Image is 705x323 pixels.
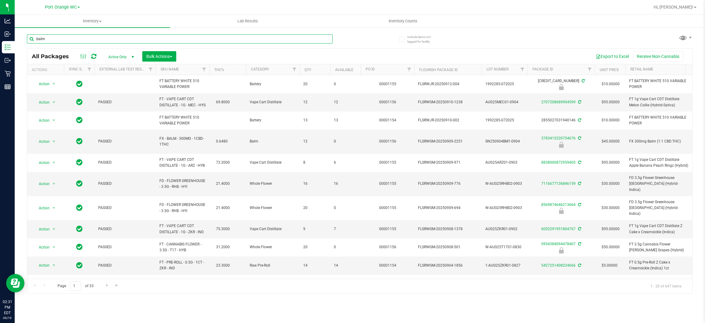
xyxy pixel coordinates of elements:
span: 13 [334,117,357,123]
span: FT - VAPE CART CDT DISTILLATE - 1G - ARZ - HYB [159,157,206,169]
inline-svg: Inventory [5,44,11,50]
span: 0 [334,81,357,87]
a: THC% [214,68,224,72]
div: Newly Received [527,208,596,214]
span: FLSRWGM-20250909-776 [418,181,478,187]
span: Action [33,204,50,212]
span: FT 0.5g Pre-Roll Z Cake x Creamsickle (Indica) 1ct [629,260,689,271]
span: 12 [303,139,326,144]
span: PASSED [98,160,152,165]
span: 23.3000 [213,261,233,270]
span: Action [33,225,50,234]
span: FD - FLOWER GREENHOUSE - 3.5G - RHB - HYI [159,202,206,214]
span: select [50,261,58,270]
inline-svg: Inbound [5,31,11,37]
a: Flourish Package ID [419,68,458,72]
a: Package ID [532,67,553,71]
span: FT BATTERY WHITE 510 VARIABLE POWER [159,115,206,126]
span: Sync from Compliance System [577,227,581,231]
span: Balm [250,139,296,144]
span: FLSRWGM-20250908-1378 [418,226,478,232]
span: FT 1g Vape Cart CDT Distillate Apple Banana Peach Ringz (Hybrid) [629,157,689,169]
span: $95.00000 [599,225,623,234]
p: 09/19 [3,316,12,320]
span: 14 [334,263,357,268]
span: In Sync [76,179,83,188]
a: 00001155 [379,82,396,86]
span: select [50,243,58,252]
span: 31.2000 [213,243,233,252]
a: External Lab Test Result [99,67,147,71]
span: Bulk Actions [146,54,172,59]
div: Newly Received [527,84,596,90]
span: FT - VAPE CART CDT DISTILLATE - 1G - PKT - HYI [159,278,206,290]
span: FT - PRE-ROLL - 0.5G - 1CT - ZKR - IND [159,260,206,271]
span: select [50,225,58,234]
button: Receive Non-Cannabis [633,51,683,62]
span: Lab Results [229,18,266,24]
a: 00001155 [379,160,396,165]
span: 8 [303,160,326,165]
span: 0 [334,205,357,211]
span: FX - BALM - 300MG - 1CBD-1THC [159,136,206,147]
span: select [50,158,58,167]
span: Port Orange WC [45,5,77,10]
span: Sync from Compliance System [577,181,581,186]
span: 73.2000 [213,158,233,167]
span: select [50,180,58,188]
a: 00001156 [379,100,396,104]
span: $30.00000 [599,179,623,188]
span: W-AUG25T1701-0830 [485,244,524,250]
div: 2855027031940146 [527,117,596,123]
input: Search Package ID, Item Name, SKU, Lot or Part Number... [27,34,333,44]
span: $5.00000 [599,261,621,270]
a: Retail Name [630,67,653,71]
a: Go to the last page [112,281,121,290]
span: PASSED [98,99,152,105]
span: All Packages [32,53,75,60]
span: 20 [303,81,326,87]
span: Sync from Compliance System [577,203,581,207]
a: Lab Results [170,15,326,28]
a: Filter [84,64,95,75]
span: AUG25ZKR01-0902 [485,226,524,232]
div: Newly Received [527,142,596,148]
inline-svg: Analytics [5,18,11,24]
span: AUG25MEC01-0904 [485,99,524,105]
div: Actions [32,68,62,72]
span: 14 [303,263,326,268]
span: FT BATTERY WHITE 510 VARIABLE POWER [159,78,206,90]
span: 9 [303,226,326,232]
span: In Sync [76,116,83,124]
span: FLSRWJR-20250912-004 [418,81,478,87]
a: 3783415220754676 [541,136,576,140]
span: select [50,98,58,107]
span: 1992285-072025 [485,81,524,87]
span: 1 - 20 of 647 items [646,281,686,291]
a: Filter [404,64,414,75]
span: 0.6480 [213,137,231,146]
span: $10.00000 [599,80,623,89]
span: 21.4000 [213,203,233,212]
a: 8569874646213664 [541,203,576,207]
span: Sync from Compliance System [581,79,585,83]
a: 00001154 [379,263,396,268]
a: 5427251408224666 [541,263,576,268]
span: PASSED [98,205,152,211]
button: Bulk Actions [142,51,176,62]
span: select [50,204,58,212]
span: FD - FLOWER GREENHOUSE - 3.5G - RHB - HYI [159,178,206,190]
span: Action [33,137,50,146]
a: Available [335,68,353,72]
a: Filter [199,64,209,75]
span: $30.00000 [599,203,623,212]
span: FT 1g Vape Cart CDT Distillate Z Cake x Creamsickle (Indica) [629,223,689,235]
div: Newly Received [527,247,596,253]
span: PASSED [98,263,152,268]
span: AUG25ARZ01-0903 [485,160,524,165]
span: Battery [250,117,296,123]
a: 00001156 [379,139,396,143]
span: 6 [334,160,357,165]
span: 75.3000 [213,225,233,234]
iframe: Resource center [6,274,24,292]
